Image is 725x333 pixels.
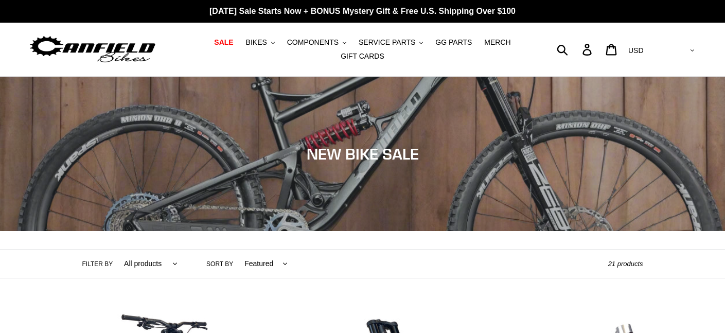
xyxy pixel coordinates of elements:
[206,259,233,269] label: Sort by
[335,49,390,63] a: GIFT CARDS
[282,36,351,49] button: COMPONENTS
[28,33,157,66] img: Canfield Bikes
[341,52,384,61] span: GIFT CARDS
[246,38,267,47] span: BIKES
[479,36,516,49] a: MERCH
[287,38,339,47] span: COMPONENTS
[241,36,280,49] button: BIKES
[484,38,510,47] span: MERCH
[214,38,233,47] span: SALE
[562,38,589,61] input: Search
[430,36,477,49] a: GG PARTS
[435,38,472,47] span: GG PARTS
[359,38,415,47] span: SERVICE PARTS
[307,145,419,163] span: NEW BIKE SALE
[209,36,238,49] a: SALE
[353,36,428,49] button: SERVICE PARTS
[608,260,643,268] span: 21 products
[82,259,113,269] label: Filter by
